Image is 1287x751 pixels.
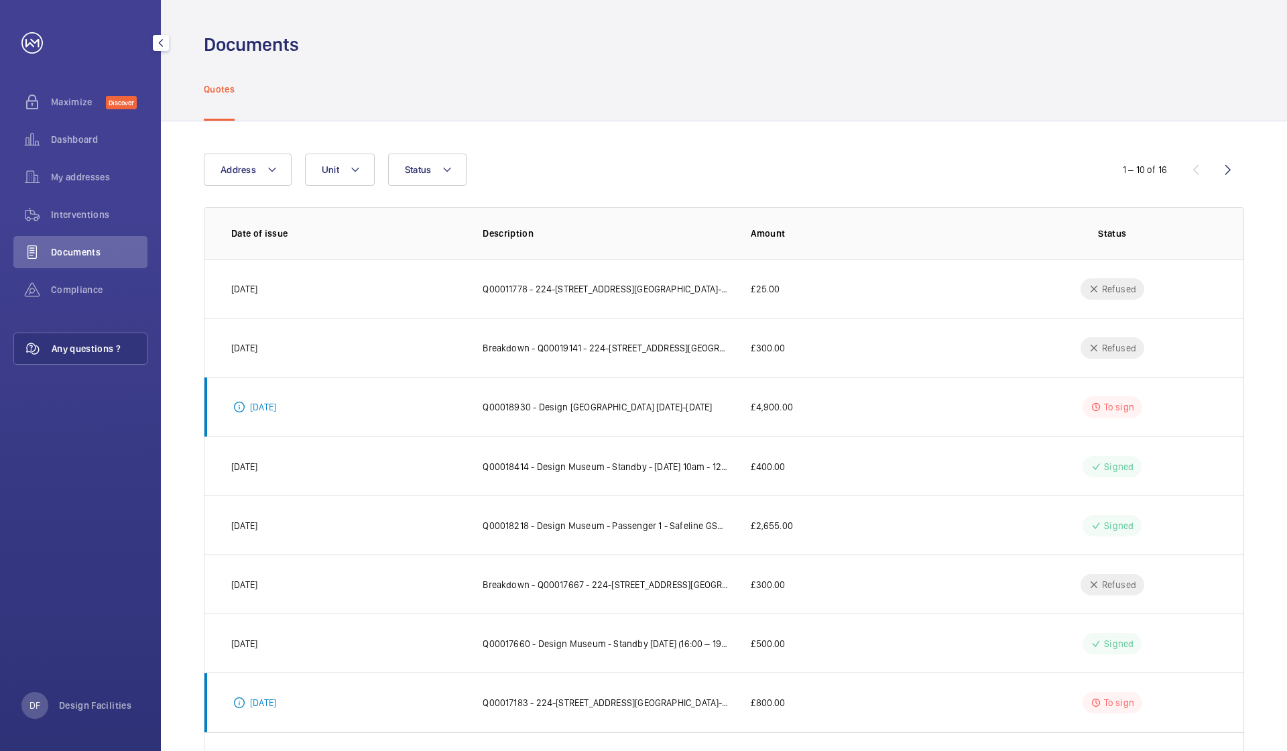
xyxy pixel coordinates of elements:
[204,32,299,57] h1: Documents
[1123,163,1167,176] div: 1 – 10 of 16
[405,164,432,175] span: Status
[751,578,785,591] p: £300.00
[59,699,131,712] p: Design Facilities
[51,208,147,221] span: Interventions
[231,460,257,473] p: [DATE]
[751,696,785,709] p: £800.00
[483,400,712,414] p: Q00018930 - Design [GEOGRAPHIC_DATA] [DATE]-[DATE]
[106,96,137,109] span: Discover
[322,164,339,175] span: Unit
[51,133,147,146] span: Dashboard
[305,154,375,186] button: Unit
[204,82,235,96] p: Quotes
[751,227,986,240] p: Amount
[52,342,147,355] span: Any questions ?
[751,400,793,414] p: £4,900.00
[221,164,256,175] span: Address
[1104,519,1133,532] p: Signed
[231,341,257,355] p: [DATE]
[1008,227,1217,240] p: Status
[1104,460,1133,473] p: Signed
[483,637,729,650] p: Q00017660 - Design Museum - Standby [DATE] (16:00 – 19:00)
[1102,578,1136,591] p: Refused
[231,282,257,296] p: [DATE]
[751,637,785,650] p: £500.00
[51,170,147,184] span: My addresses
[250,696,276,709] p: [DATE]
[751,519,793,532] p: £2,655.00
[51,245,147,259] span: Documents
[231,227,461,240] p: Date of issue
[1102,341,1136,355] p: Refused
[1104,696,1134,709] p: To sign
[204,154,292,186] button: Address
[250,400,276,414] p: [DATE]
[1104,400,1134,414] p: To sign
[483,282,729,296] p: Q00011778 - 224-[STREET_ADDRESS][GEOGRAPHIC_DATA]- [GEOGRAPHIC_DATA]
[483,578,729,591] p: Breakdown - Q00017667 - 224-[STREET_ADDRESS][GEOGRAPHIC_DATA]- [GEOGRAPHIC_DATA] - G2 Car Lift [D...
[751,341,785,355] p: £300.00
[231,519,257,532] p: [DATE]
[1104,637,1133,650] p: Signed
[388,154,467,186] button: Status
[751,282,780,296] p: £25.00
[51,95,106,109] span: Maximize
[483,341,729,355] p: Breakdown - Q00019141 - 224-[STREET_ADDRESS][GEOGRAPHIC_DATA]- [GEOGRAPHIC_DATA] - G1 Small Goods...
[51,283,147,296] span: Compliance
[1102,282,1136,296] p: Refused
[29,699,40,712] p: DF
[231,637,257,650] p: [DATE]
[483,227,729,240] p: Description
[483,519,729,532] p: Q00018218 - Design Museum - Passenger 1 - Safeline GSM with 1 Year SIM - Passenger Lift 1
[483,696,729,709] p: Q00017183 - 224-[STREET_ADDRESS][GEOGRAPHIC_DATA]- [GEOGRAPHIC_DATA]
[231,578,257,591] p: [DATE]
[483,460,729,473] p: Q00018414 - Design Museum - Standby - [DATE] 10am - 12pm
[751,460,785,473] p: £400.00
